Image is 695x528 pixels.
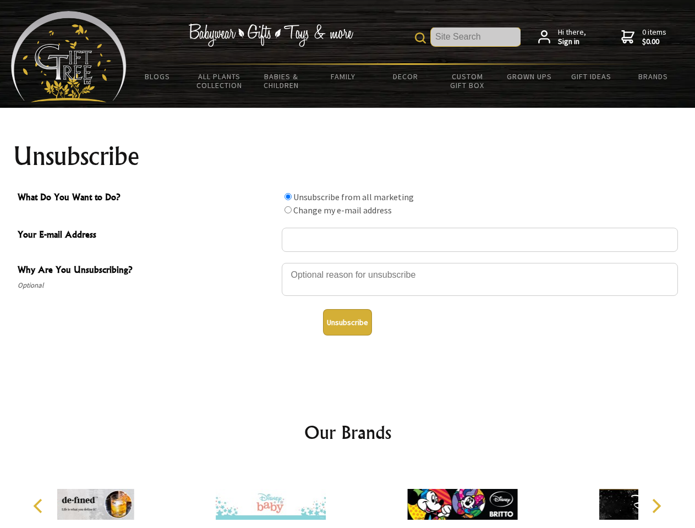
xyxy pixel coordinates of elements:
[538,28,586,47] a: Hi there,Sign in
[642,37,666,47] strong: $0.00
[22,419,674,446] h2: Our Brands
[188,24,353,47] img: Babywear - Gifts - Toys & more
[282,263,678,296] textarea: Why Are You Unsubscribing?
[431,28,521,46] input: Site Search
[18,190,276,206] span: What Do You Want to Do?
[293,191,414,202] label: Unsubscribe from all marketing
[18,279,276,292] span: Optional
[250,65,313,97] a: Babies & Children
[18,263,276,279] span: Why Are You Unsubscribing?
[189,65,251,97] a: All Plants Collection
[323,309,372,335] button: Unsubscribe
[284,193,292,200] input: What Do You Want to Do?
[18,228,276,244] span: Your E-mail Address
[436,65,499,97] a: Custom Gift Box
[621,28,666,47] a: 0 items$0.00
[560,65,622,88] a: Gift Ideas
[498,65,560,88] a: Grown Ups
[282,228,678,252] input: Your E-mail Address
[293,205,392,216] label: Change my e-mail address
[644,494,668,518] button: Next
[622,65,685,88] a: Brands
[11,11,127,102] img: Babyware - Gifts - Toys and more...
[558,37,586,47] strong: Sign in
[642,27,666,47] span: 0 items
[374,65,436,88] a: Decor
[284,206,292,213] input: What Do You Want to Do?
[415,32,426,43] img: product search
[13,143,682,169] h1: Unsubscribe
[313,65,375,88] a: Family
[28,494,52,518] button: Previous
[558,28,586,47] span: Hi there,
[127,65,189,88] a: BLOGS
